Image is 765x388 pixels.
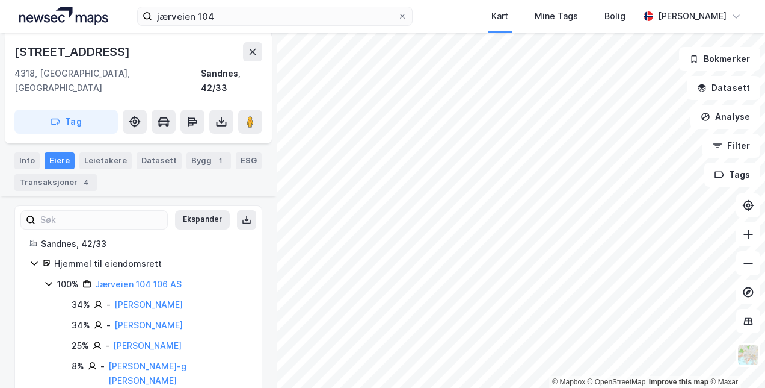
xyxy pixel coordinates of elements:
[236,152,262,169] div: ESG
[41,237,247,251] div: Sandnes, 42/33
[100,359,105,374] div: -
[72,298,90,312] div: 34%
[14,66,201,95] div: 4318, [GEOGRAPHIC_DATA], [GEOGRAPHIC_DATA]
[106,318,111,333] div: -
[137,152,182,169] div: Datasett
[80,177,92,189] div: 4
[704,163,760,187] button: Tags
[687,76,760,100] button: Datasett
[186,152,231,169] div: Bygg
[95,279,182,289] a: Jærveien 104 106 AS
[588,378,646,386] a: OpenStreetMap
[108,361,186,386] a: [PERSON_NAME]-g [PERSON_NAME]
[113,340,182,351] a: [PERSON_NAME]
[152,7,397,25] input: Søk på adresse, matrikkel, gårdeiere, leietakere eller personer
[14,42,132,61] div: [STREET_ADDRESS]
[72,318,90,333] div: 34%
[175,210,230,230] button: Ekspander
[491,9,508,23] div: Kart
[72,359,84,374] div: 8%
[35,211,167,229] input: Søk
[105,339,109,353] div: -
[535,9,578,23] div: Mine Tags
[57,277,79,292] div: 100%
[14,174,97,191] div: Transaksjoner
[201,66,262,95] div: Sandnes, 42/33
[14,110,118,134] button: Tag
[54,257,247,271] div: Hjemmel til eiendomsrett
[214,155,226,167] div: 1
[690,105,760,129] button: Analyse
[552,378,585,386] a: Mapbox
[114,299,183,310] a: [PERSON_NAME]
[658,9,727,23] div: [PERSON_NAME]
[679,47,760,71] button: Bokmerker
[604,9,625,23] div: Bolig
[45,152,75,169] div: Eiere
[705,330,765,388] div: Kontrollprogram for chat
[702,134,760,158] button: Filter
[705,330,765,388] iframe: Chat Widget
[106,298,111,312] div: -
[72,339,89,353] div: 25%
[19,7,108,25] img: logo.a4113a55bc3d86da70a041830d287a7e.svg
[79,152,132,169] div: Leietakere
[649,378,708,386] a: Improve this map
[114,320,183,330] a: [PERSON_NAME]
[14,152,40,169] div: Info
